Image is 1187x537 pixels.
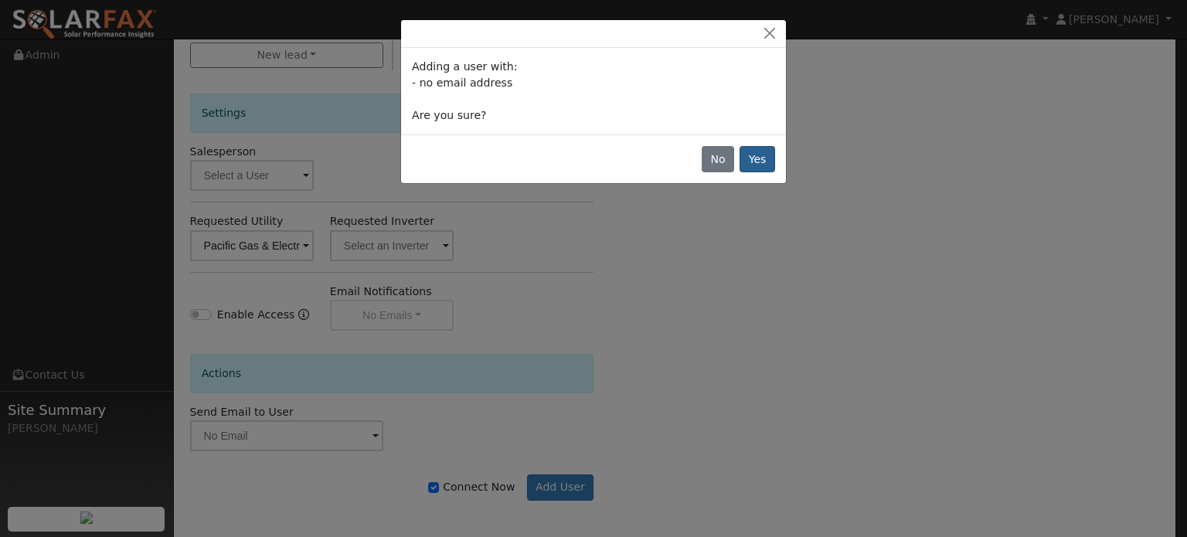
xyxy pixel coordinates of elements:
span: Are you sure? [412,109,486,121]
button: No [702,146,734,172]
button: Close [759,25,781,42]
span: Adding a user with: [412,60,517,73]
button: Yes [740,146,775,172]
span: - no email address [412,76,512,89]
